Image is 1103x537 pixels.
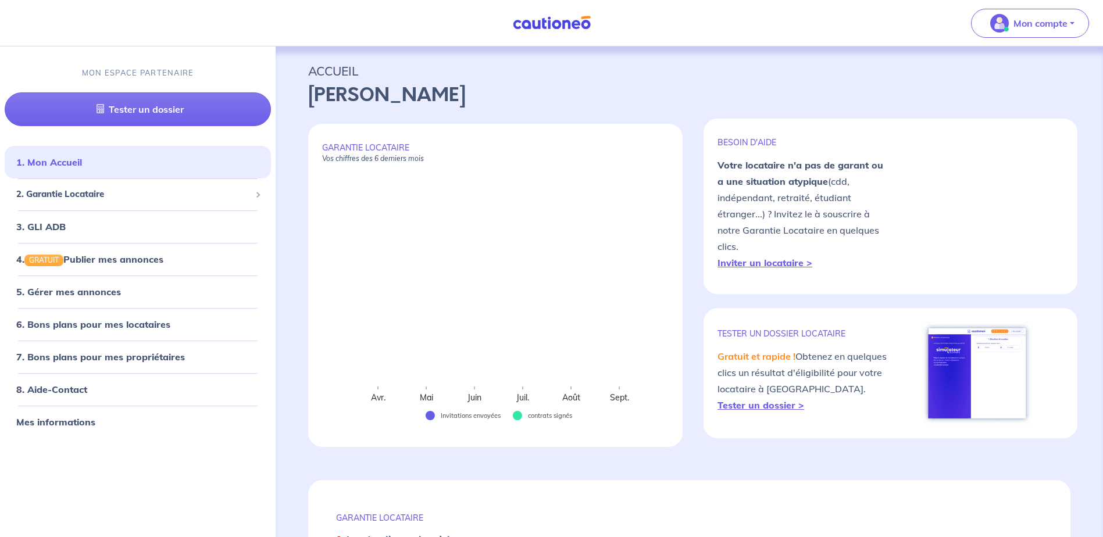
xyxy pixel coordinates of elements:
p: TESTER un dossier locataire [718,328,890,339]
span: 2. Garantie Locataire [16,188,251,202]
a: 5. Gérer mes annonces [16,286,121,298]
p: MON ESPACE PARTENAIRE [82,67,194,78]
p: ACCUEIL [308,60,1070,81]
p: BESOIN D'AIDE [718,137,890,148]
text: Avr. [371,392,385,403]
em: Gratuit et rapide ! [718,350,795,362]
div: 6. Bons plans pour mes locataires [5,313,271,336]
div: 4.GRATUITPublier mes annonces [5,248,271,271]
p: Obtenez en quelques clics un résultat d'éligibilité pour votre locataire à [GEOGRAPHIC_DATA]. [718,348,890,413]
text: Juin [467,392,481,403]
a: 3. GLI ADB [16,221,66,232]
a: Tester un dossier > [718,399,804,411]
div: 2. Garantie Locataire [5,184,271,206]
text: Sept. [610,392,629,403]
img: video-gli-new-none.jpg [891,158,1063,256]
a: 6. Bons plans pour mes locataires [16,318,170,330]
p: Mon compte [1013,16,1068,30]
p: (cdd, indépendant, retraité, étudiant étranger...) ? Invitez le à souscrire à notre Garantie Loca... [718,157,890,271]
a: 4.GRATUITPublier mes annonces [16,253,163,265]
a: Tester un dossier [5,93,271,127]
text: Mai [420,392,433,403]
div: 1. Mon Accueil [5,151,271,174]
div: 8. Aide-Contact [5,378,271,401]
img: simulateur.png [922,322,1032,424]
img: Cautioneo [508,16,595,30]
p: [PERSON_NAME] [308,81,1070,109]
div: 7. Bons plans pour mes propriétaires [5,345,271,368]
a: 1. Mon Accueil [16,157,82,169]
div: 5. Gérer mes annonces [5,280,271,303]
strong: Votre locataire n'a pas de garant ou a une situation atypique [718,159,883,187]
div: 3. GLI ADB [5,215,271,238]
button: illu_account_valid_menu.svgMon compte [971,9,1089,38]
p: GARANTIE LOCATAIRE [322,142,669,163]
em: Vos chiffres des 6 derniers mois [322,154,424,163]
a: 8. Aide-Contact [16,384,87,395]
text: Juil. [516,392,529,403]
a: 7. Bons plans pour mes propriétaires [16,351,185,363]
text: Août [562,392,580,403]
p: GARANTIE LOCATAIRE [336,513,1043,523]
a: Mes informations [16,416,95,428]
div: Mes informations [5,410,271,434]
a: Inviter un locataire > [718,257,812,268]
img: illu_account_valid_menu.svg [990,14,1009,33]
